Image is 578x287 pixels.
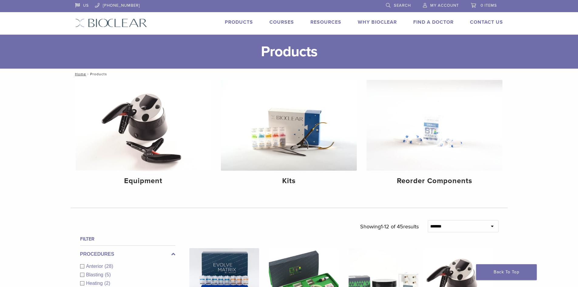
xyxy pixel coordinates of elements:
a: Back To Top [476,264,537,280]
h4: Kits [226,176,352,186]
span: Heating [86,281,104,286]
span: Blasting [86,272,105,277]
img: Reorder Components [367,80,502,171]
span: Search [394,3,411,8]
a: Find A Doctor [413,19,454,25]
h4: Filter [80,235,175,243]
a: Why Bioclear [358,19,397,25]
img: Equipment [76,80,211,171]
span: 0 items [481,3,497,8]
h4: Reorder Components [371,176,498,186]
a: Equipment [76,80,211,190]
a: Products [225,19,253,25]
a: Courses [269,19,294,25]
a: Reorder Components [367,80,502,190]
span: (28) [105,264,113,269]
p: Showing results [360,220,419,233]
a: Kits [221,80,357,190]
a: Resources [310,19,341,25]
img: Bioclear [75,19,147,27]
span: Anterior [86,264,105,269]
label: Procedures [80,251,175,258]
a: Home [73,72,86,76]
span: (5) [105,272,111,277]
span: (2) [104,281,110,286]
a: Contact Us [470,19,503,25]
img: Kits [221,80,357,171]
span: 1-12 of 45 [381,223,403,230]
span: / [86,73,90,76]
nav: Products [71,69,508,80]
span: My Account [430,3,459,8]
h4: Equipment [80,176,207,186]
